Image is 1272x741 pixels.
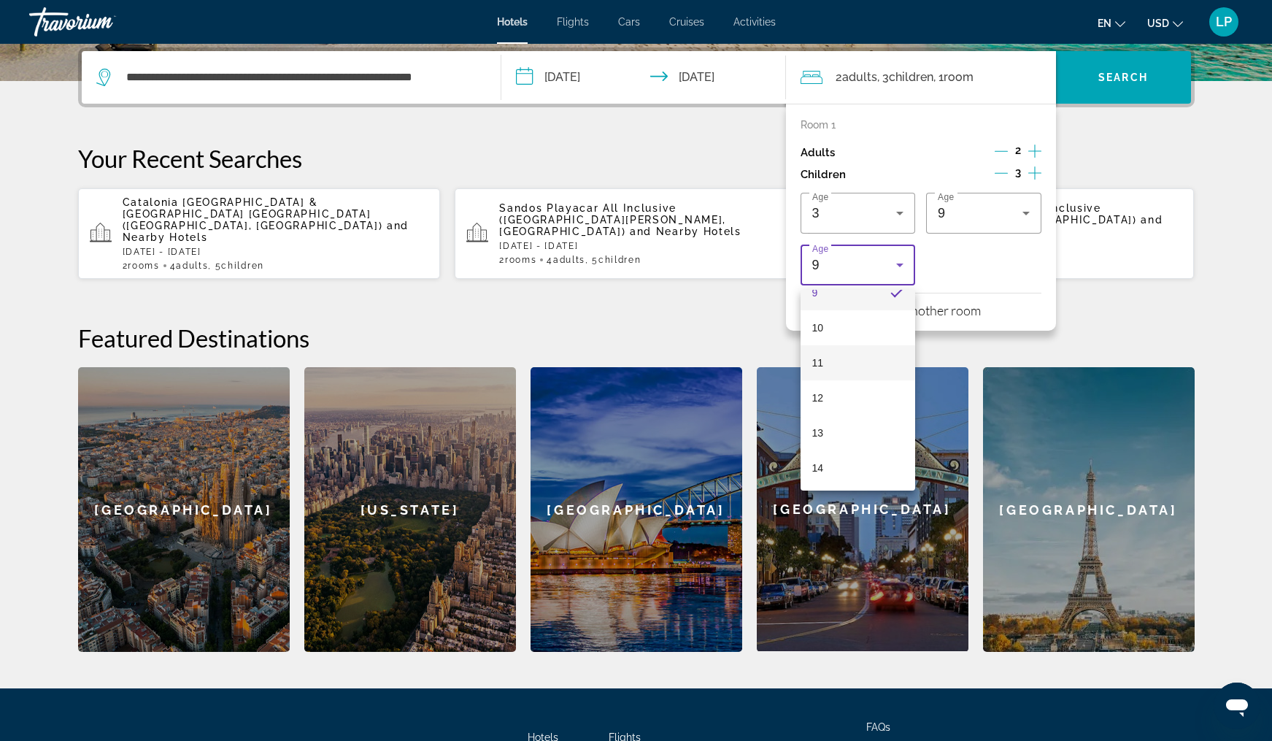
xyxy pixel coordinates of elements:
span: 13 [812,424,824,442]
span: 11 [812,354,824,372]
span: 9 [812,284,818,302]
mat-option: 12 years old [801,380,916,415]
mat-option: 9 years old [801,275,916,310]
span: 10 [812,319,824,337]
mat-option: 14 years old [801,450,916,485]
mat-option: 11 years old [801,345,916,380]
span: 14 [812,459,824,477]
mat-option: 13 years old [801,415,916,450]
mat-option: 10 years old [801,310,916,345]
span: 12 [812,389,824,407]
iframe: Button to launch messaging window [1214,683,1260,729]
mat-option: 15 years old [801,485,916,521]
